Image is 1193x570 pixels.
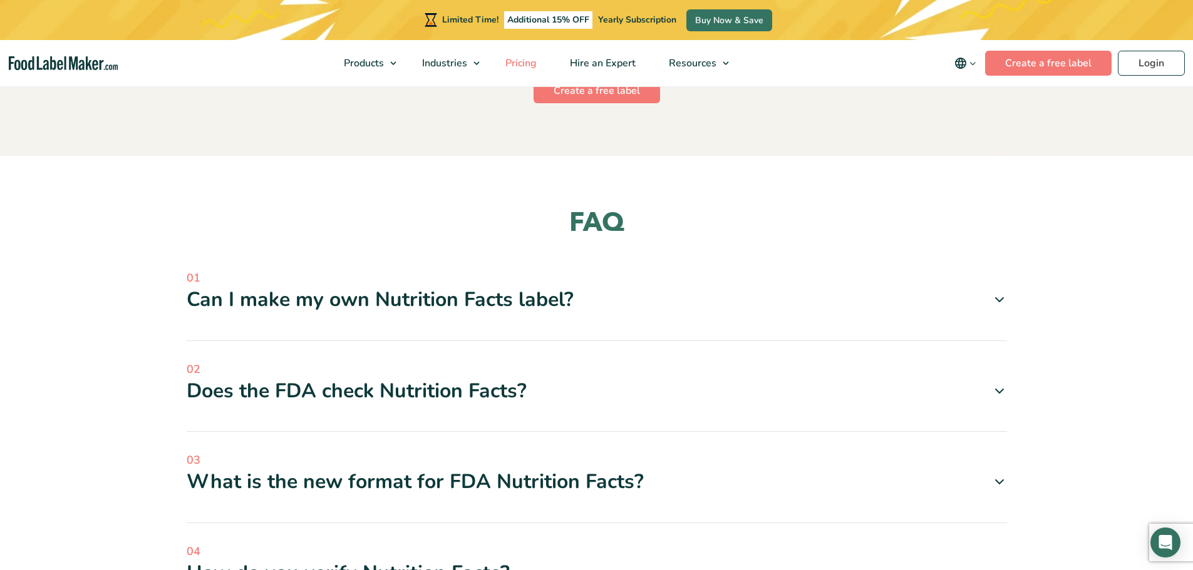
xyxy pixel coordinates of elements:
[502,56,538,70] span: Pricing
[504,11,592,29] span: Additional 15% OFF
[598,14,676,26] span: Yearly Subscription
[187,270,1007,313] a: 01 Can I make my own Nutrition Facts label?
[187,452,1007,469] span: 03
[534,78,660,103] a: Create a free label
[328,40,403,86] a: Products
[686,9,772,31] a: Buy Now & Save
[418,56,468,70] span: Industries
[985,51,1112,76] a: Create a free label
[187,287,1007,313] div: Can I make my own Nutrition Facts label?
[340,56,385,70] span: Products
[566,56,637,70] span: Hire an Expert
[187,270,1007,287] span: 01
[187,361,1007,378] span: 02
[187,452,1007,495] a: 03 What is the new format for FDA Nutrition Facts?
[665,56,718,70] span: Resources
[406,40,486,86] a: Industries
[1118,51,1185,76] a: Login
[187,361,1007,404] a: 02 Does the FDA check Nutrition Facts?
[187,378,1007,404] div: Does the FDA check Nutrition Facts?
[187,543,1007,560] span: 04
[187,469,1007,495] div: What is the new format for FDA Nutrition Facts?
[187,206,1007,240] h2: FAQ
[653,40,735,86] a: Resources
[442,14,498,26] span: Limited Time!
[554,40,649,86] a: Hire an Expert
[1150,527,1180,557] div: Open Intercom Messenger
[489,40,550,86] a: Pricing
